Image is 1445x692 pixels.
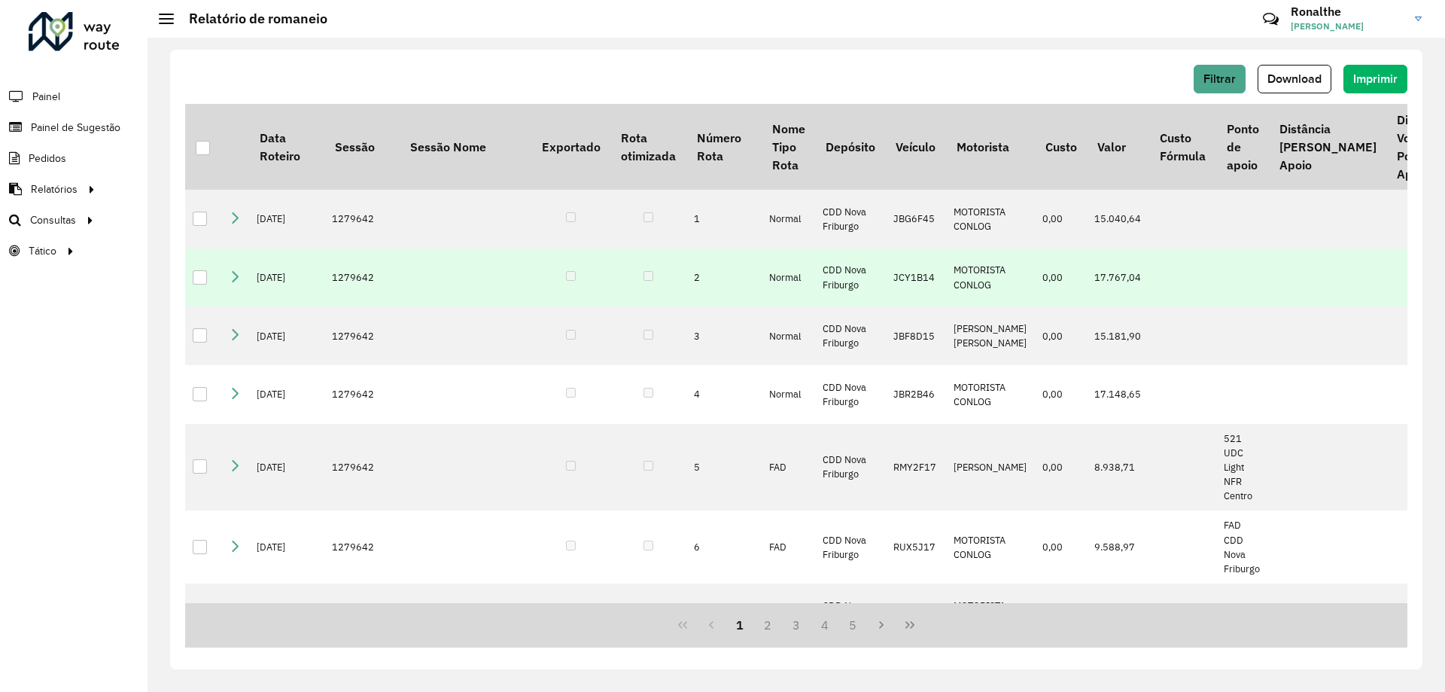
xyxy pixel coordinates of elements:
td: [DATE] [249,584,324,642]
td: 6 [686,511,762,584]
td: CDD Nova Friburgo [815,248,885,307]
td: FAD CDD Nova Friburgo [1216,511,1269,584]
td: Normal [762,306,815,365]
td: 0,00 [1035,306,1087,365]
td: 0,00 [1035,511,1087,584]
h2: Relatório de romaneio [174,11,327,27]
td: Normal [762,584,815,642]
button: Next Page [867,611,896,639]
h3: Ronalthe [1291,5,1404,19]
td: 1279642 [324,248,400,307]
td: CDD Nova Friburgo [815,424,885,511]
td: 1279642 [324,306,400,365]
td: 1279642 [324,511,400,584]
td: 5 [686,424,762,511]
td: [PERSON_NAME] [PERSON_NAME] [946,306,1035,365]
td: RYB5C07 [886,584,946,642]
td: Normal [762,365,815,424]
a: Contato Rápido [1255,3,1287,35]
td: MOTORISTA CONLOG [946,190,1035,248]
td: [DATE] [249,511,324,584]
th: Nome Tipo Rota [762,104,815,190]
th: Sessão Nome [400,104,531,190]
td: 0,00 [1035,190,1087,248]
span: Download [1267,72,1322,85]
td: Normal [762,190,815,248]
span: Consultas [30,212,76,228]
button: 3 [782,611,811,639]
td: 17.767,04 [1087,248,1149,307]
td: 2 [686,248,762,307]
td: Normal [762,248,815,307]
td: 0,00 [1035,424,1087,511]
span: Pedidos [29,151,66,166]
td: 1279642 [324,424,400,511]
td: JBG6F45 [886,190,946,248]
button: Download [1258,65,1331,93]
td: 17.148,65 [1087,365,1149,424]
button: Last Page [896,611,924,639]
th: Sessão [324,104,400,190]
td: 15.181,90 [1087,306,1149,365]
td: 4 [686,365,762,424]
th: Depósito [815,104,885,190]
td: MOTORISTA CONLOG [946,365,1035,424]
span: Painel [32,89,60,105]
td: [DATE] [249,424,324,511]
span: Filtrar [1203,72,1236,85]
td: [PERSON_NAME] [946,424,1035,511]
td: 15.040,64 [1087,190,1149,248]
span: Painel de Sugestão [31,120,120,136]
th: Data Roteiro [249,104,324,190]
button: 5 [839,611,868,639]
span: [PERSON_NAME] [1291,20,1404,33]
button: 1 [726,611,754,639]
button: Imprimir [1343,65,1407,93]
td: 3 [686,306,762,365]
td: [DATE] [249,248,324,307]
th: Valor [1087,104,1149,190]
span: Imprimir [1353,72,1398,85]
span: Tático [29,243,56,259]
td: RMY2F17 [886,424,946,511]
th: Custo [1035,104,1087,190]
td: [DATE] [249,190,324,248]
th: Exportado [531,104,610,190]
th: Veículo [886,104,946,190]
td: CDD Nova Friburgo [815,190,885,248]
button: 4 [811,611,839,639]
td: MOTORISTA CONLOG [946,511,1035,584]
td: 1279642 [324,190,400,248]
th: Custo Fórmula [1149,104,1215,190]
td: 0,00 [1035,365,1087,424]
td: 1279642 [324,584,400,642]
td: CDD Nova Friburgo [815,306,885,365]
th: Distância [PERSON_NAME] Apoio [1269,104,1386,190]
button: 2 [753,611,782,639]
td: 1279642 [324,365,400,424]
td: FAD [762,424,815,511]
button: Filtrar [1194,65,1246,93]
td: 9.588,97 [1087,511,1149,584]
td: 521 UDC Light NFR Centro [1216,424,1269,511]
th: Ponto de apoio [1216,104,1269,190]
td: CDD Nova Friburgo [815,511,885,584]
td: 1 [686,190,762,248]
td: RUX5J17 [886,511,946,584]
td: 0,00 [1035,584,1087,642]
th: Número Rota [686,104,762,190]
td: CDD Nova Friburgo [815,365,885,424]
td: [DATE] [249,306,324,365]
td: 0,00 [1035,248,1087,307]
td: MOTORISTA CONLOG [946,248,1035,307]
td: 8.938,71 [1087,424,1149,511]
td: MOTORISTA CONLOG [946,584,1035,642]
td: FAD [762,511,815,584]
span: Relatórios [31,181,78,197]
td: [DATE] [249,365,324,424]
td: JCY1B14 [886,248,946,307]
td: JBR2B46 [886,365,946,424]
td: JBF8D15 [886,306,946,365]
td: CDD Nova Friburgo [815,584,885,642]
td: 26.895,78 [1087,584,1149,642]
